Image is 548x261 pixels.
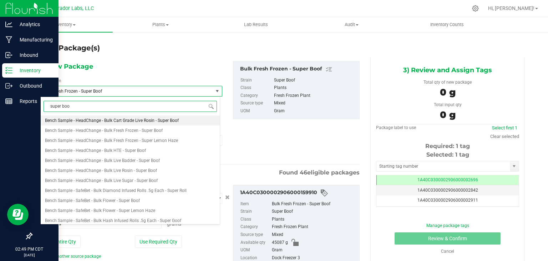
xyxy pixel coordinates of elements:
[40,61,93,72] span: 1) New Package
[40,236,81,248] button: Use Entire Qty
[12,66,55,75] p: Inventory
[440,109,456,120] span: 0 g
[240,84,273,92] label: Class
[113,21,208,28] span: Plants
[12,82,55,90] p: Outbound
[440,87,456,98] span: 0 g
[240,200,270,208] label: Item
[240,216,270,223] label: Class
[300,169,307,176] span: 46
[488,5,534,11] span: Hi, [PERSON_NAME]!
[490,134,519,139] a: Clear selected
[234,21,278,28] span: Lab Results
[17,17,113,32] a: Inventory
[5,36,12,43] inline-svg: Manufacturing
[240,65,356,74] div: Bulk Fresh Frozen - Super Boof
[425,143,470,149] span: Required: 1 tag
[5,98,12,105] inline-svg: Reports
[423,80,472,85] span: Total qty of new package
[31,43,100,53] h4: Create Package(s)
[135,236,182,248] button: Use Required Qty
[240,107,273,115] label: UOM
[274,107,356,115] div: Gram
[272,216,356,223] div: Plants
[240,92,273,100] label: Category
[240,99,273,107] label: Source type
[376,161,510,171] input: Starting tag number
[12,51,55,59] p: Inbound
[240,189,356,197] div: 1A40C0300002906000159910
[5,67,12,74] inline-svg: Inventory
[5,82,12,89] inline-svg: Outbound
[426,151,469,158] span: Selected: 1 tag
[240,246,270,254] label: UOM
[417,177,478,182] span: 1A40C0300002906000002696
[471,5,480,12] div: Manage settings
[3,246,55,252] p: 02:49 PM CDT
[417,198,478,203] span: 1A40C0300002906000002911
[274,77,356,84] div: Super Boof
[426,223,469,228] a: Manage package tags
[434,102,462,107] span: Total input qty
[240,77,273,84] label: Strain
[441,249,454,254] a: Cancel
[17,21,113,28] span: Inventory
[304,21,399,28] span: Audit
[44,89,203,94] span: Bulk Fresh Frozen - Super Boof
[274,92,356,100] div: Fresh Frozen Plant
[12,97,55,105] p: Reports
[304,17,399,32] a: Audit
[52,5,94,11] span: Curador Labs, LLC
[113,17,208,32] a: Plants
[213,86,222,96] span: select
[272,246,356,254] div: Gram
[5,21,12,28] inline-svg: Analytics
[240,239,270,247] label: Available qty
[279,168,360,177] span: Found eligible packages
[274,99,356,107] div: Mixed
[272,223,356,231] div: Fresh Frozen Plant
[421,21,473,28] span: Inventory Counts
[12,20,55,29] p: Analytics
[40,254,101,259] a: Add another source package
[167,221,181,227] span: Grams
[395,232,501,245] button: Review & Confirm
[240,231,270,239] label: Source type
[274,84,356,92] div: Plants
[208,17,304,32] a: Lab Results
[417,188,478,193] span: 1A40C0300002906000002842
[403,65,492,75] span: 3) Review and Assign Tags
[5,51,12,59] inline-svg: Inbound
[272,200,356,208] div: Bulk Fresh Frozen - Super Boof
[272,231,356,239] div: Mixed
[376,125,416,130] span: Package label to use
[399,17,495,32] a: Inventory Counts
[7,204,29,225] iframe: Resource center
[272,239,288,247] span: 45087 g
[223,192,232,203] button: Cancel button
[12,35,55,44] p: Manufacturing
[240,223,270,231] label: Category
[3,252,55,258] p: [DATE]
[492,125,517,130] a: Select first 1
[510,161,519,171] span: select
[240,208,270,216] label: Strain
[272,208,356,216] div: Super Boof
